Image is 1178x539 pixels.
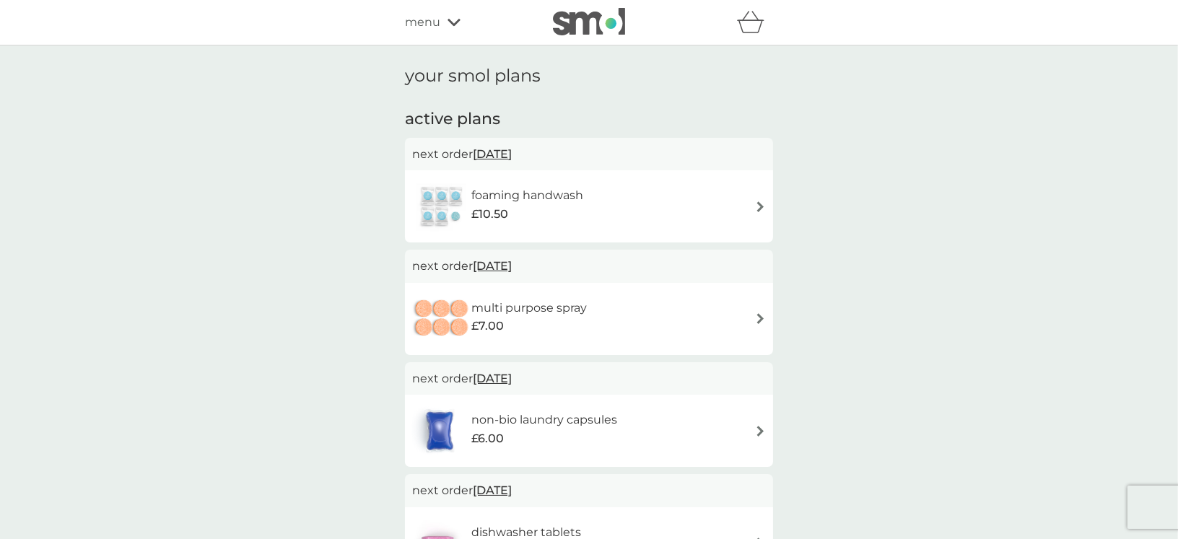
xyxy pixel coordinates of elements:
h1: your smol plans [405,66,773,87]
div: basket [737,8,773,37]
h6: multi purpose spray [471,299,587,317]
img: arrow right [755,201,766,212]
span: £6.00 [471,429,504,448]
span: £10.50 [471,205,508,224]
img: arrow right [755,313,766,324]
span: [DATE] [473,140,512,168]
span: £7.00 [471,317,504,336]
h2: active plans [405,108,773,131]
span: [DATE] [473,252,512,280]
p: next order [412,369,766,388]
span: [DATE] [473,476,512,504]
img: foaming handwash [412,181,471,232]
img: smol [553,8,625,35]
p: next order [412,257,766,276]
span: [DATE] [473,364,512,393]
img: non-bio laundry capsules [412,406,467,456]
span: menu [405,13,440,32]
p: next order [412,481,766,500]
h6: foaming handwash [471,186,583,205]
p: next order [412,145,766,164]
h6: non-bio laundry capsules [471,411,617,429]
img: multi purpose spray [412,294,471,344]
img: arrow right [755,426,766,437]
